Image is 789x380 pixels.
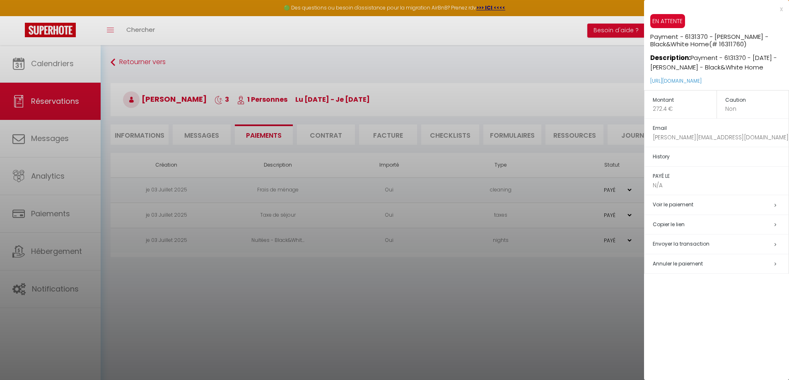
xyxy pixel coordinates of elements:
[725,96,789,105] h5: Caution
[709,40,747,48] span: (# 16311760)
[653,240,709,247] span: Envoyer la transaction
[650,14,685,28] span: EN ATTENTE
[653,152,789,162] h5: History
[725,105,789,113] p: Non
[653,133,789,142] p: [PERSON_NAME][EMAIL_ADDRESS][DOMAIN_NAME]
[644,4,783,14] div: x
[653,96,717,105] h5: Montant
[653,201,693,208] a: Voir le paiement
[653,124,789,133] h5: Email
[653,260,703,267] span: Annuler le paiement
[653,220,789,229] h5: Copier le lien
[653,172,789,181] h5: PAYÉ LE
[650,53,690,62] strong: Description:
[653,181,789,190] p: N/A
[653,105,717,113] p: 272.4 €
[650,48,789,72] p: Payment - 6131370 - [DATE] - [PERSON_NAME] - Black&White Home
[650,77,702,84] a: [URL][DOMAIN_NAME]
[650,28,789,48] h5: Payment - 6131370 - [PERSON_NAME] - Black&White Home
